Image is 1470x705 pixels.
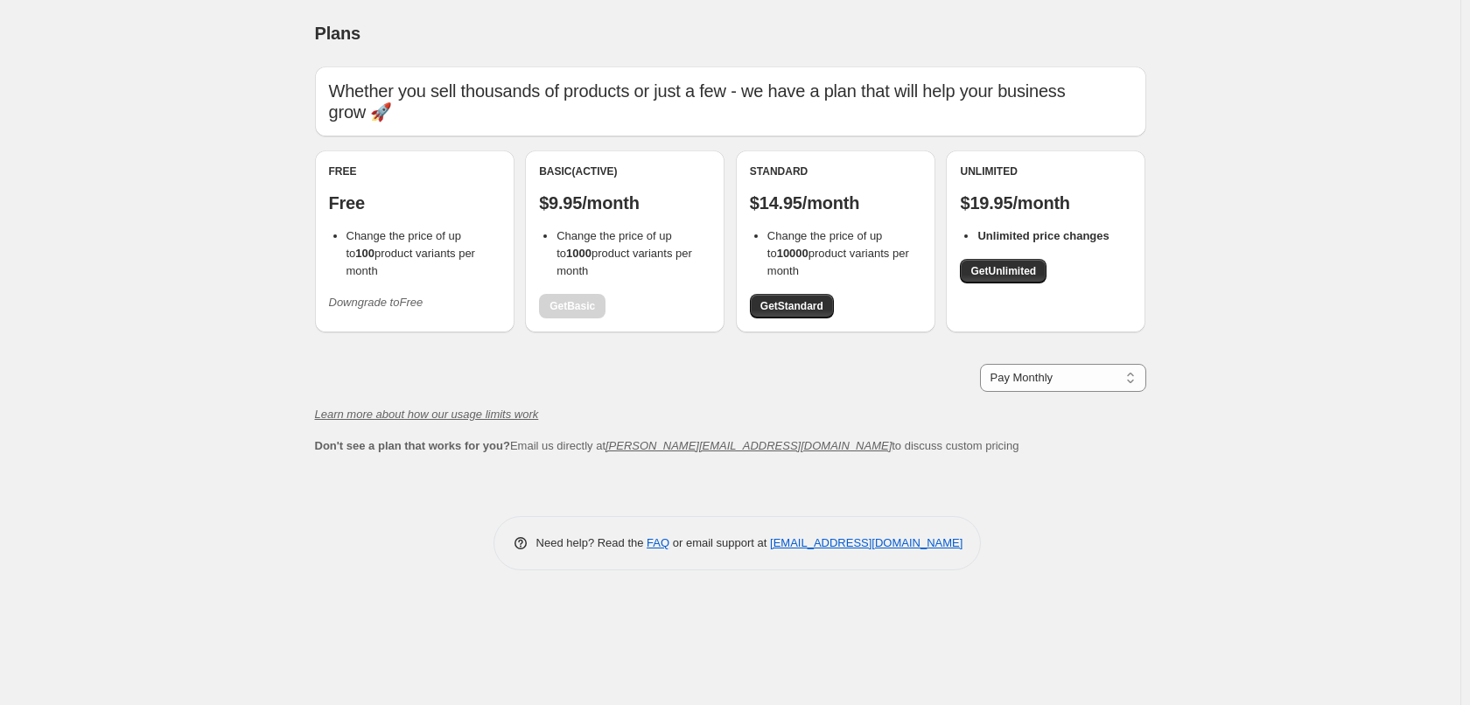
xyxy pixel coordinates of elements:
[669,536,770,549] span: or email support at
[355,247,374,260] b: 100
[539,164,710,178] div: Basic (Active)
[329,192,500,213] p: Free
[329,296,423,309] i: Downgrade to Free
[750,192,921,213] p: $14.95/month
[346,229,475,277] span: Change the price of up to product variants per month
[315,439,510,452] b: Don't see a plan that works for you?
[556,229,692,277] span: Change the price of up to product variants per month
[536,536,647,549] span: Need help? Read the
[750,164,921,178] div: Standard
[770,536,962,549] a: [EMAIL_ADDRESS][DOMAIN_NAME]
[777,247,808,260] b: 10000
[750,294,834,318] a: GetStandard
[329,164,500,178] div: Free
[960,192,1131,213] p: $19.95/month
[566,247,591,260] b: 1000
[760,299,823,313] span: Get Standard
[767,229,909,277] span: Change the price of up to product variants per month
[647,536,669,549] a: FAQ
[318,289,434,317] button: Downgrade toFree
[960,164,1131,178] div: Unlimited
[315,408,539,421] a: Learn more about how our usage limits work
[315,24,360,43] span: Plans
[605,439,892,452] a: [PERSON_NAME][EMAIL_ADDRESS][DOMAIN_NAME]
[539,192,710,213] p: $9.95/month
[960,259,1046,283] a: GetUnlimited
[329,80,1132,122] p: Whether you sell thousands of products or just a few - we have a plan that will help your busines...
[977,229,1109,242] b: Unlimited price changes
[315,439,1019,452] span: Email us directly at to discuss custom pricing
[970,264,1036,278] span: Get Unlimited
